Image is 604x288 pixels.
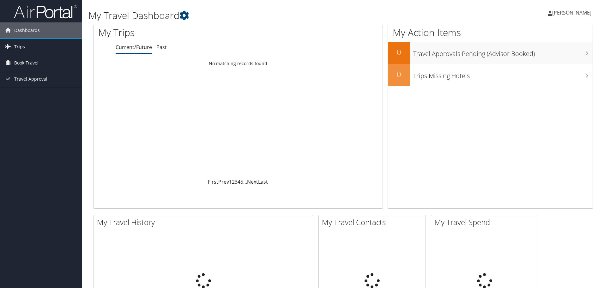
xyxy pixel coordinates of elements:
a: Prev [218,178,229,185]
span: … [243,178,247,185]
a: Next [247,178,258,185]
a: 3 [235,178,238,185]
a: First [208,178,218,185]
a: Past [156,44,167,51]
h3: Travel Approvals Pending (Advisor Booked) [413,46,593,58]
h1: My Travel Dashboard [88,9,428,22]
h2: 0 [388,47,410,58]
span: Book Travel [14,55,39,71]
span: [PERSON_NAME] [552,9,591,16]
span: Travel Approval [14,71,47,87]
span: Trips [14,39,25,55]
a: 1 [229,178,232,185]
a: 0Trips Missing Hotels [388,64,593,86]
span: Dashboards [14,22,40,38]
a: [PERSON_NAME] [548,3,598,22]
a: 0Travel Approvals Pending (Advisor Booked) [388,42,593,64]
a: 2 [232,178,235,185]
a: Current/Future [116,44,152,51]
a: 4 [238,178,240,185]
h2: My Travel History [97,217,313,228]
h3: Trips Missing Hotels [413,68,593,80]
h2: My Travel Contacts [322,217,426,228]
a: Last [258,178,268,185]
h2: My Travel Spend [434,217,538,228]
img: airportal-logo.png [14,4,77,19]
a: 5 [240,178,243,185]
h2: 0 [388,69,410,80]
td: No matching records found [94,58,383,69]
h1: My Trips [98,26,257,39]
h1: My Action Items [388,26,593,39]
